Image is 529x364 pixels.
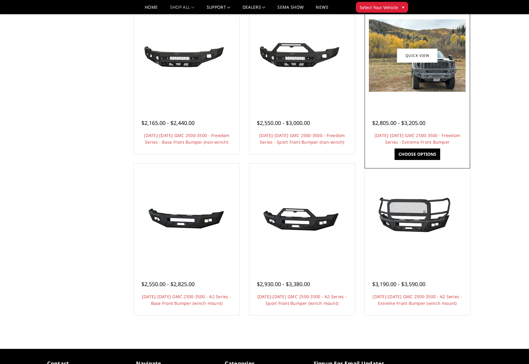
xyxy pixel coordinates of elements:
[259,133,345,145] a: [DATE]-[DATE] GMC 2500-3500 - Freedom Series - Sport Front Bumper (non-winch)
[243,5,266,14] a: Dealers
[135,4,238,107] a: 2024-2025 GMC 2500-3500 - Freedom Series - Base Front Bumper (non-winch) 2024-2025 GMC 2500-3500 ...
[316,5,328,14] a: News
[257,280,310,288] span: $2,930.00 - $3,380.00
[251,4,353,107] a: 2024-2025 GMC 2500-3500 - Freedom Series - Sport Front Bumper (non-winch) 2024-2025 GMC 2500-3500...
[135,165,238,268] a: 2024-2025 GMC 2500-3500 - A2 Series - Base Front Bumper (winch mount) 2024-2025 GMC 2500-3500 - A...
[207,5,231,14] a: Support
[372,280,425,288] span: $3,190.00 - $3,590.00
[141,280,195,288] span: $2,550.00 - $2,825.00
[170,5,195,14] a: shop all
[397,48,437,62] a: Quick view
[372,119,425,126] span: $2,805.00 - $3,205.00
[257,294,347,306] a: [DATE]-[DATE] GMC 2500-3500 - A2 Series - Sport Front Bumper (winch mount)
[369,19,466,92] img: 2024-2025 GMC 2500-3500 - Freedom Series - Extreme Front Bumper
[145,5,158,14] a: Home
[366,165,469,268] a: 2024-2025 GMC 2500-3500 - A2 Series - Extreme Front Bumper (winch mount) 2024-2025 GMC 2500-3500 ...
[356,2,408,13] button: Select Your Vehicle
[257,119,310,126] span: $2,550.00 - $3,000.00
[144,133,229,145] a: [DATE]-[DATE] GMC 2500-3500 - Freedom Series - Base Front Bumper (non-winch)
[141,119,195,126] span: $2,165.00 - $2,440.00
[375,133,460,145] a: [DATE]-[DATE] GMC 2500-3500 - Freedom Series - Extreme Front Bumper
[277,5,304,14] a: SEMA Show
[402,4,404,10] span: ▾
[366,4,469,107] a: 2024-2025 GMC 2500-3500 - Freedom Series - Extreme Front Bumper 2024-2025 GMC 2500-3500 - Freedom...
[360,4,398,11] span: Select Your Vehicle
[395,148,440,160] a: Choose Options
[251,165,353,268] a: 2024-2025 GMC 2500-3500 - A2 Series - Sport Front Bumper (winch mount) 2024-2025 GMC 2500-3500 - ...
[373,294,462,306] a: [DATE]-[DATE] GMC 2500-3500 - A2 Series - Extreme Front Bumper (winch mount)
[142,294,231,306] a: [DATE]-[DATE] GMC 2500-3500 - A2 Series - Base Front Bumper (winch mount)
